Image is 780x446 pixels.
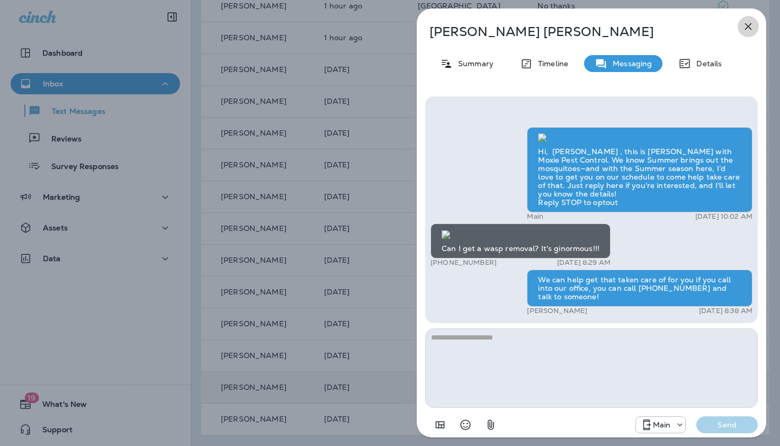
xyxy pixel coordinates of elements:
p: Main [653,421,671,429]
p: Messaging [607,59,652,68]
p: [DATE] 8:29 AM [557,258,611,267]
p: Main [527,212,543,221]
p: Timeline [533,59,568,68]
button: Add in a premade template [429,414,451,435]
p: [PHONE_NUMBER] [431,258,497,267]
p: Details [691,59,722,68]
p: [DATE] 10:02 AM [695,212,752,221]
div: We can help get that taken care of for you if you call into our office, you can call [PHONE_NUMBE... [527,270,752,307]
p: [DATE] 8:38 AM [699,307,752,315]
div: Hi, [PERSON_NAME] , this is [PERSON_NAME] with Moxie Pest Control. We know Summer brings out the ... [527,127,752,213]
div: Can I get a wasp removal? It's ginormous!!! [431,224,611,258]
p: [PERSON_NAME] [PERSON_NAME] [429,24,719,39]
p: Summary [453,59,494,68]
p: [PERSON_NAME] [527,307,587,315]
div: +1 (817) 482-3792 [636,418,686,431]
img: twilio-download [538,133,546,142]
button: Select an emoji [455,414,476,435]
img: twilio-download [442,230,450,239]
